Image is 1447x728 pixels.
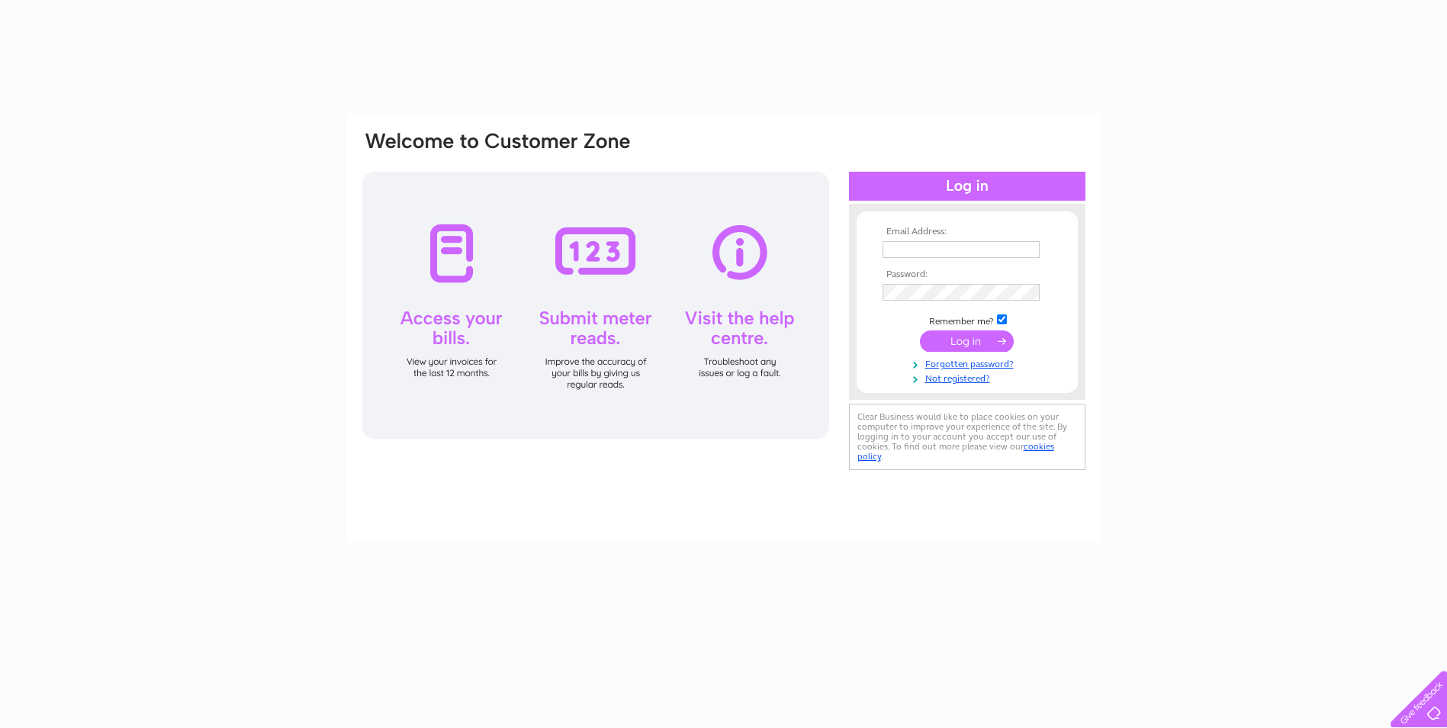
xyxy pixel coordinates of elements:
[857,441,1054,462] a: cookies policy
[879,312,1056,327] td: Remember me?
[883,370,1056,385] a: Not registered?
[849,404,1085,470] div: Clear Business would like to place cookies on your computer to improve your experience of the sit...
[879,227,1056,237] th: Email Address:
[879,269,1056,280] th: Password:
[883,356,1056,370] a: Forgotten password?
[920,330,1014,352] input: Submit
